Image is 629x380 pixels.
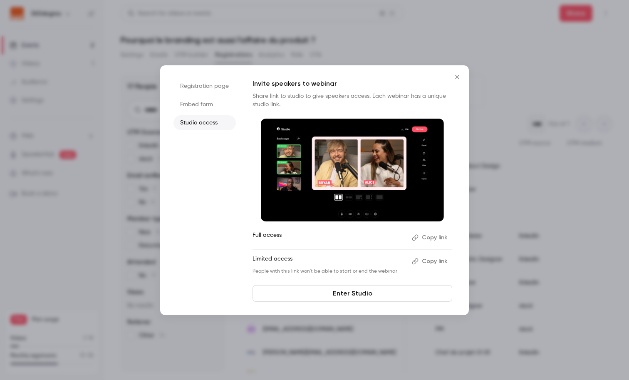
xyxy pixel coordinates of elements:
p: Share link to studio to give speakers access. Each webinar has a unique studio link. [253,92,452,109]
p: People with this link won't be able to start or end the webinar [253,268,405,275]
p: Limited access [253,255,405,268]
button: Copy link [409,255,452,268]
li: Registration page [173,79,236,94]
img: Invite speakers to webinar [261,119,444,222]
p: Full access [253,231,405,244]
button: Copy link [409,231,452,244]
p: Invite speakers to webinar [253,79,452,89]
a: Enter Studio [253,285,452,302]
button: Close [449,69,466,85]
li: Embed form [173,97,236,112]
li: Studio access [173,115,236,130]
